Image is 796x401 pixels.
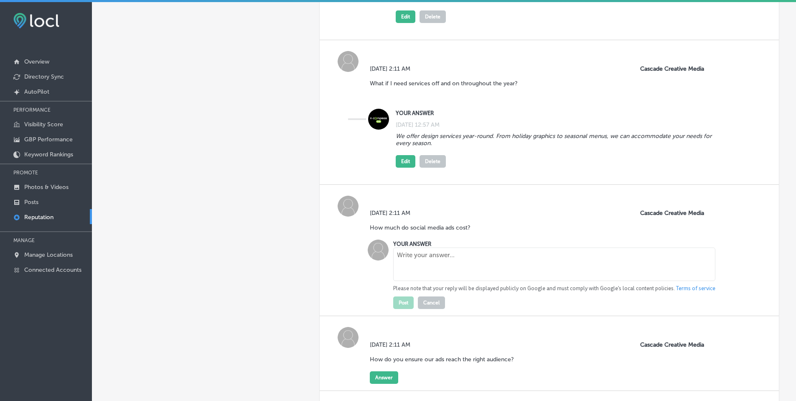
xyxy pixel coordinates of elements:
[393,241,431,247] label: YOUR ANSWER
[24,199,38,206] p: Posts
[640,341,720,348] p: Cascade Creative Media
[418,296,445,309] button: Cancel
[640,65,720,72] p: Cascade Creative Media
[370,356,514,363] p: How do you ensure our ads reach the right audience?
[24,121,63,128] p: Visibility Score
[370,371,398,384] button: Answer
[396,155,415,168] button: Edit
[24,151,73,158] p: Keyword Rankings
[393,285,715,292] p: Please note that your reply will be displayed publicly on Google and must comply with Google's lo...
[24,214,53,221] p: Reputation
[24,88,49,95] p: AutoPilot
[370,341,520,348] label: [DATE] 2:11 AM
[676,285,715,292] a: Terms of service
[24,184,69,191] p: Photos & Videos
[396,133,717,147] p: We offer design services year-round. From holiday graphics to seasonal menus, we can accommodate ...
[396,10,415,23] button: Edit
[370,65,524,72] label: [DATE] 2:11 AM
[640,209,720,217] p: Cascade Creative Media
[370,224,470,231] p: How much do social media ads cost?
[24,266,81,273] p: Connected Accounts
[393,296,414,309] button: Post
[24,58,49,65] p: Overview
[420,10,446,23] button: Delete
[370,80,518,87] p: What if I need services off and on throughout the year?
[370,209,477,217] label: [DATE] 2:11 AM
[396,121,440,128] label: [DATE] 12:57 AM
[420,155,446,168] button: Delete
[396,110,717,116] label: YOUR ANSWER
[24,136,73,143] p: GBP Performance
[13,13,59,28] img: fda3e92497d09a02dc62c9cd864e3231.png
[24,73,64,80] p: Directory Sync
[24,251,73,258] p: Manage Locations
